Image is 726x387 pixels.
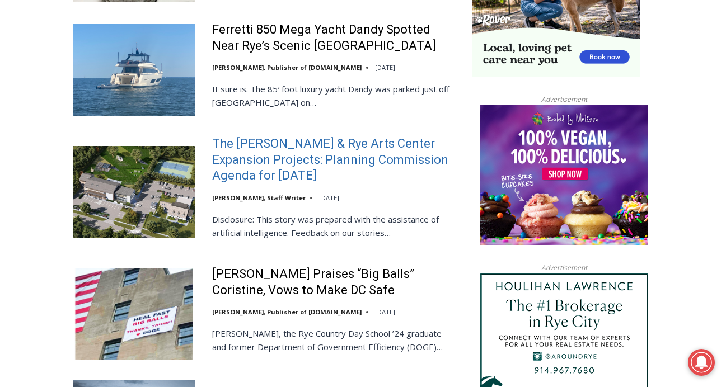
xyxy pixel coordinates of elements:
[212,82,458,109] p: It sure is. The 85′ foot luxury yacht Dandy was parked just off [GEOGRAPHIC_DATA] on…
[375,308,395,316] time: [DATE]
[530,94,598,105] span: Advertisement
[293,111,519,136] span: Intern @ [DOMAIN_NAME]
[212,136,458,184] a: The [PERSON_NAME] & Rye Arts Center Expansion Projects: Planning Commission Agenda for [DATE]
[212,63,362,72] a: [PERSON_NAME], Publisher of [DOMAIN_NAME]
[3,115,110,158] span: Open Tues. - Sun. [PHONE_NUMBER]
[212,266,458,298] a: [PERSON_NAME] Praises “Big Balls” Coristine, Vows to Make DC Safe
[332,3,404,51] a: Book [PERSON_NAME]'s Good Humor for Your Event
[319,193,339,202] time: [DATE]
[530,262,598,273] span: Advertisement
[480,105,648,245] img: Baked by Melissa
[212,22,458,54] a: Ferretti 850 Mega Yacht Dandy Spotted Near Rye’s Scenic [GEOGRAPHIC_DATA]
[115,70,165,134] div: "Chef [PERSON_NAME] omakase menu is nirvana for lovers of great Japanese food."
[341,12,390,43] h4: Book [PERSON_NAME]'s Good Humor for Your Event
[1,112,113,139] a: Open Tues. - Sun. [PHONE_NUMBER]
[212,193,306,202] a: [PERSON_NAME], Staff Writer
[73,20,277,31] div: Birthdays, Graduations, Any Private Event
[283,1,529,108] div: Apply Now <> summer and RHS senior internships available
[212,308,362,316] a: [PERSON_NAME], Publisher of [DOMAIN_NAME]
[269,108,542,139] a: Intern @ [DOMAIN_NAME]
[73,24,195,116] img: Ferretti 850 Mega Yacht Dandy Spotted Near Rye’s Scenic Parsonage Point
[375,63,395,72] time: [DATE]
[73,268,195,360] img: Trump Praises “Big Balls” Coristine, Vows to Make DC Safe
[73,146,195,238] img: The Osborn & Rye Arts Center Expansion Projects: Planning Commission Agenda for Tuesday, August 1...
[212,327,458,353] p: [PERSON_NAME], the Rye Country Day School ’24 graduate and former Department of Government Effici...
[212,213,458,239] p: Disclosure: This story was prepared with the assistance of artificial intelligence. Feedback on o...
